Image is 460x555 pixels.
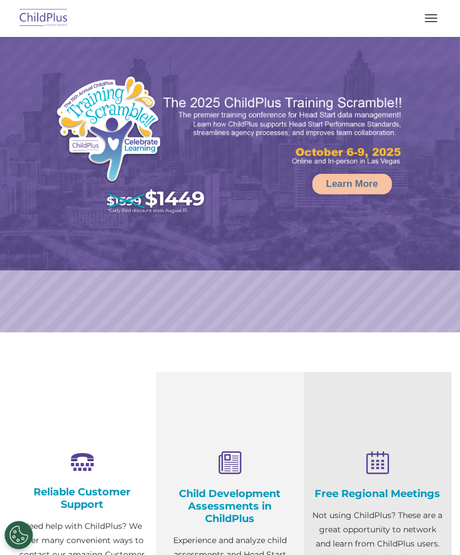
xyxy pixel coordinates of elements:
img: ChildPlus by Procare Solutions [17,5,70,32]
h4: Reliable Customer Support [17,486,148,511]
button: Cookies Settings [5,521,33,549]
h4: Child Development Assessments in ChildPlus [165,487,295,525]
a: Learn More [312,174,392,194]
h4: Free Regional Meetings [312,487,443,500]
